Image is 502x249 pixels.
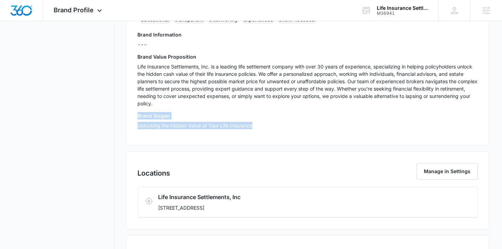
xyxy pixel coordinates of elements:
p: [STREET_ADDRESS] [158,204,392,211]
h3: Brand Information [137,31,478,38]
p: --- [137,41,478,48]
button: Manage in Settings [416,163,478,180]
span: Brand Profile [54,6,94,14]
p: Unlocking the Hidden Value of Your Life Insurance [137,122,478,129]
div: account name [377,5,428,11]
h3: Life Insurance Settlements, Inc [158,193,392,201]
h3: Brand Slogan [137,112,478,119]
h3: Brand Value Proposition [137,53,478,60]
h2: Locations [137,168,170,178]
p: Life Insurance Settlements, Inc. is a leading life settlement company with over 30 years of exper... [137,63,478,107]
div: account id [377,11,428,16]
